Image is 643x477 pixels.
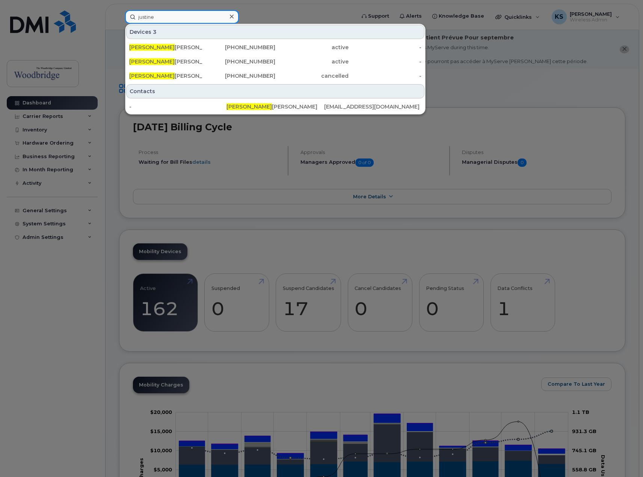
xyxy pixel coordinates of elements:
[126,100,424,113] a: -[PERSON_NAME][PERSON_NAME][EMAIL_ADDRESS][DOMAIN_NAME]
[275,44,349,51] div: active
[202,44,276,51] div: [PHONE_NUMBER]
[126,41,424,54] a: [PERSON_NAME][PERSON_NAME]-cell[PHONE_NUMBER]active-
[153,28,157,36] span: 3
[126,84,424,98] div: Contacts
[349,72,422,80] div: -
[129,72,202,80] div: [PERSON_NAME] - Ipad
[129,58,175,65] span: [PERSON_NAME]
[129,44,202,51] div: [PERSON_NAME]-cell
[275,58,349,65] div: active
[129,103,226,110] div: -
[126,69,424,83] a: [PERSON_NAME][PERSON_NAME] - Ipad[PHONE_NUMBER]cancelled-
[129,72,175,79] span: [PERSON_NAME]
[126,25,424,39] div: Devices
[226,103,272,110] span: [PERSON_NAME]
[202,72,276,80] div: [PHONE_NUMBER]
[324,103,421,110] div: [EMAIL_ADDRESS][DOMAIN_NAME]
[226,103,324,110] div: [PERSON_NAME]
[202,58,276,65] div: [PHONE_NUMBER]
[129,58,202,65] div: [PERSON_NAME]-icd
[349,58,422,65] div: -
[126,55,424,68] a: [PERSON_NAME][PERSON_NAME]-icd[PHONE_NUMBER]active-
[129,44,175,51] span: [PERSON_NAME]
[275,72,349,80] div: cancelled
[349,44,422,51] div: -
